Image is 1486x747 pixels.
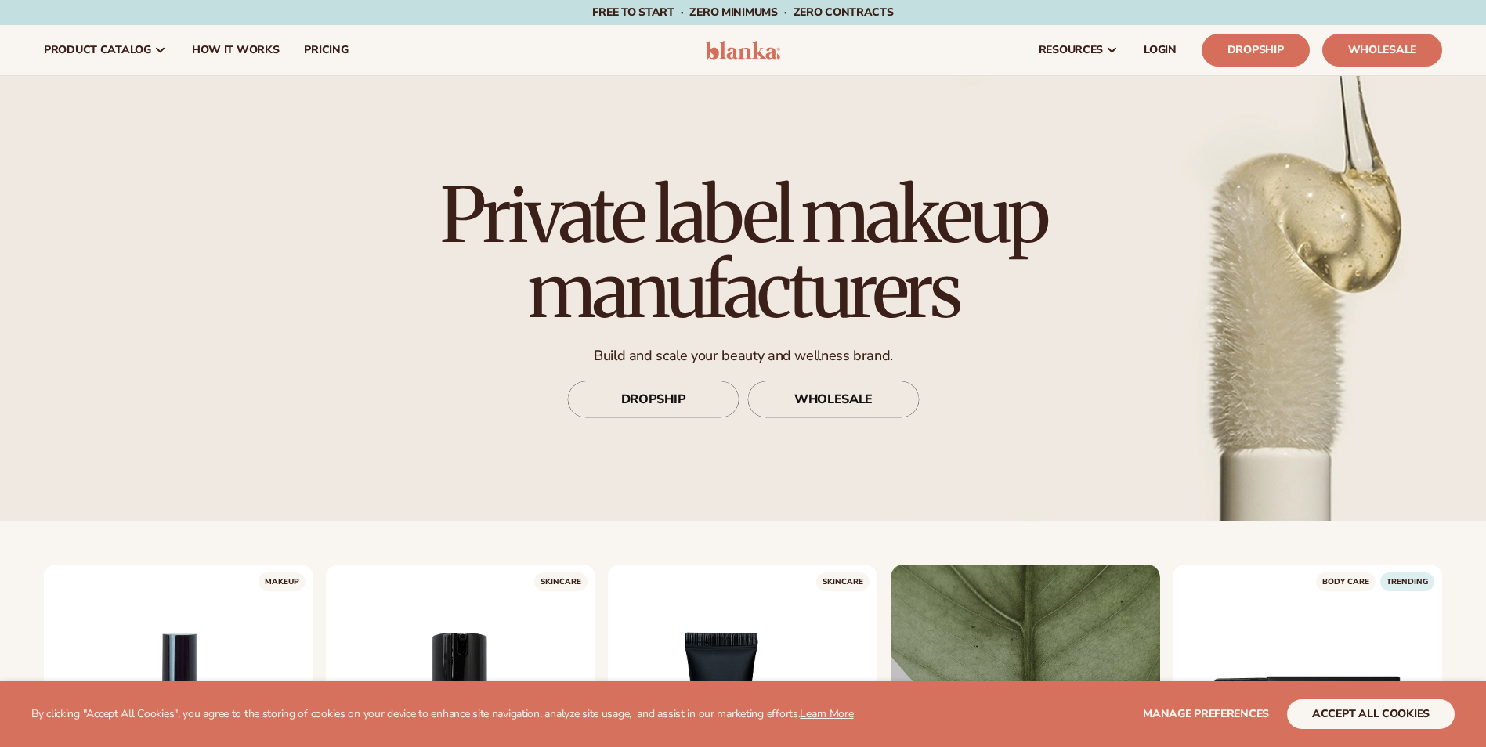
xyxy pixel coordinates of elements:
span: How It Works [192,44,280,56]
a: Wholesale [1322,34,1442,67]
span: Manage preferences [1143,706,1269,721]
button: Manage preferences [1143,699,1269,729]
a: resources [1026,25,1131,75]
span: pricing [304,44,348,56]
a: How It Works [179,25,292,75]
a: Learn More [800,706,853,721]
button: accept all cookies [1287,699,1455,729]
a: Dropship [1202,34,1310,67]
h1: Private label makeup manufacturers [395,178,1092,328]
span: LOGIN [1144,44,1177,56]
a: WHOLESALE [747,381,920,419]
p: By clicking "Accept All Cookies", you agree to the storing of cookies on your device to enhance s... [31,708,854,721]
a: DROPSHIP [567,381,739,419]
span: Free to start · ZERO minimums · ZERO contracts [592,5,893,20]
img: logo [706,41,780,60]
p: Build and scale your beauty and wellness brand. [395,347,1092,365]
a: pricing [291,25,360,75]
span: product catalog [44,44,151,56]
span: resources [1039,44,1103,56]
a: product catalog [31,25,179,75]
a: LOGIN [1131,25,1189,75]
